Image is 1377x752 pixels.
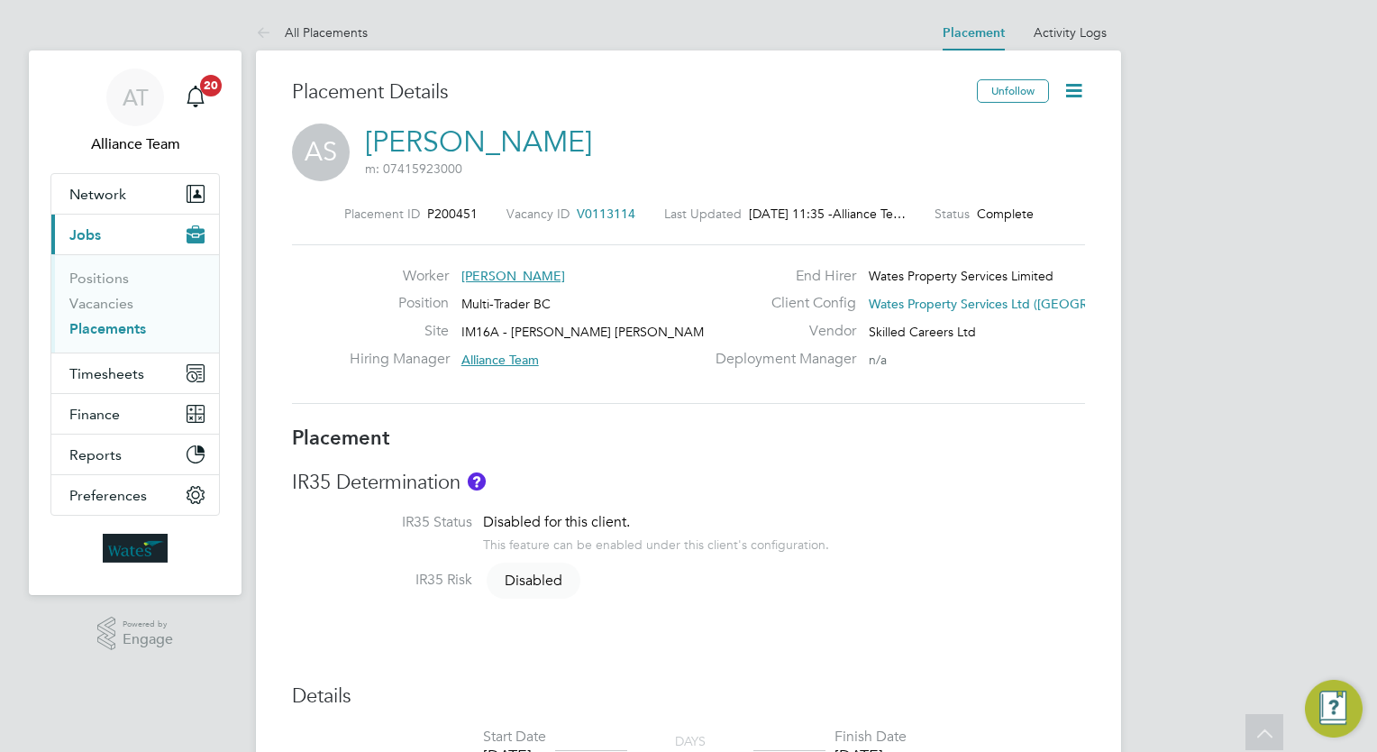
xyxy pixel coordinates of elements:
span: Alliance Team [461,352,539,368]
div: Start Date [483,728,546,747]
h3: Details [292,683,1085,710]
span: m: 07415923000 [365,160,462,177]
a: 20 [178,69,214,126]
button: Preferences [51,475,219,515]
label: Last Updated [664,206,742,222]
span: 20 [200,75,222,96]
span: [DATE] 11:35 - [749,206,833,222]
span: Alliance Team [50,133,220,155]
a: All Placements [256,24,368,41]
span: Disabled [487,563,580,599]
img: wates-logo-retina.png [103,534,168,563]
div: Finish Date [834,728,907,747]
a: Go to home page [50,534,220,563]
span: Wates Property Services Limited [869,268,1053,284]
label: Vendor [705,322,856,341]
span: Jobs [69,226,101,243]
span: P200451 [427,206,478,222]
span: Preferences [69,487,147,504]
label: Worker [350,267,449,286]
h3: Placement Details [292,79,963,105]
a: Placement [943,25,1005,41]
label: Hiring Manager [350,350,449,369]
span: IM16A - [PERSON_NAME] [PERSON_NAME] - WORKWISE- North… [461,324,848,340]
button: Engage Resource Center [1305,680,1363,738]
label: Placement ID [344,206,420,222]
button: Network [51,174,219,214]
span: AS [292,124,350,181]
a: Vacancies [69,295,133,312]
label: Position [350,294,449,313]
button: About IR35 [468,472,486,491]
span: Multi-Trader BC [461,296,551,312]
label: IR35 Risk [292,571,472,590]
h3: IR35 Determination [292,470,1085,496]
label: Deployment Manager [705,350,856,369]
button: Finance [51,394,219,434]
span: Disabled for this client. [483,513,630,531]
div: This feature can be enabled under this client's configuration. [483,532,829,553]
span: AT [123,86,149,109]
button: Unfollow [977,79,1049,103]
span: Skilled Careers Ltd [869,324,976,340]
label: Vacancy ID [506,206,570,222]
span: Finance [69,406,120,423]
span: Network [69,186,126,203]
a: ATAlliance Team [50,69,220,155]
label: IR35 Status [292,513,472,532]
a: Placements [69,320,146,337]
button: Reports [51,435,219,474]
label: End Hirer [705,267,856,286]
span: Powered by [123,617,173,632]
label: Client Config [705,294,856,313]
a: Powered byEngage [97,617,174,651]
span: Engage [123,632,173,647]
button: Timesheets [51,353,219,393]
label: Status [935,206,970,222]
span: V0113114 [577,206,635,222]
div: Jobs [51,254,219,353]
b: Placement [292,426,390,450]
span: Complete [977,206,1034,222]
span: Alliance Te… [833,206,906,222]
button: Jobs [51,215,219,254]
span: Timesheets [69,365,144,382]
span: Reports [69,446,122,463]
span: Wates Property Services Ltd ([GEOGRAPHIC_DATA]… [869,296,1180,312]
a: Positions [69,270,129,287]
a: [PERSON_NAME] [365,124,592,160]
nav: Main navigation [29,50,242,595]
span: n/a [869,352,887,368]
span: [PERSON_NAME] [461,268,565,284]
label: Site [350,322,449,341]
a: Activity Logs [1034,24,1107,41]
